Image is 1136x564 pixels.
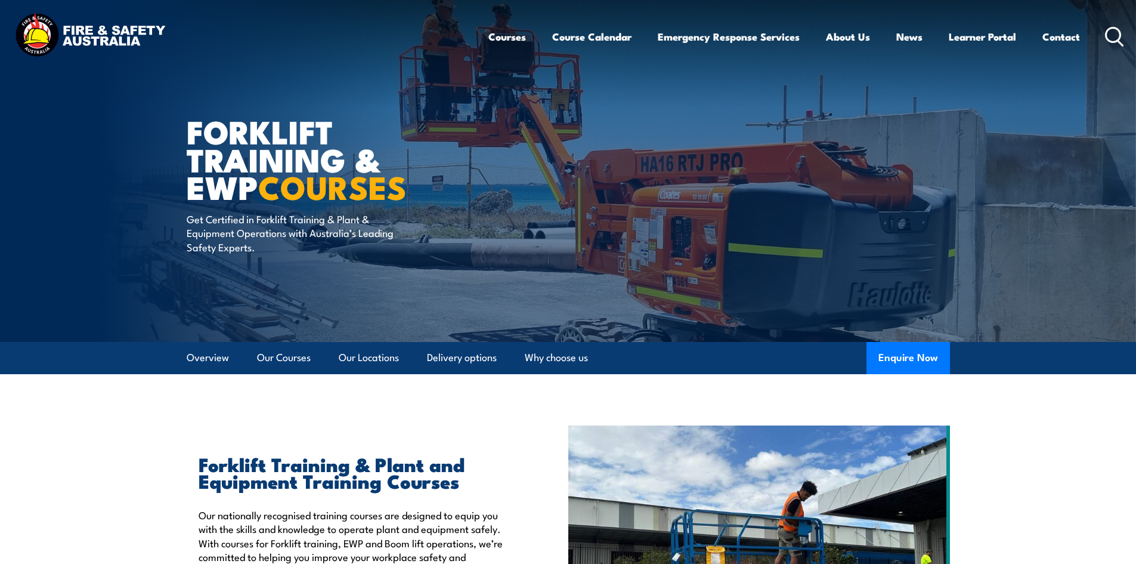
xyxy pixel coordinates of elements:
a: Delivery options [427,342,497,374]
p: Get Certified in Forklift Training & Plant & Equipment Operations with Australia’s Leading Safety... [187,212,404,254]
a: Course Calendar [552,21,632,53]
a: Our Locations [339,342,399,374]
strong: COURSES [258,161,407,211]
a: Contact [1042,21,1080,53]
a: About Us [826,21,870,53]
button: Enquire Now [866,342,950,374]
a: Emergency Response Services [658,21,800,53]
h1: Forklift Training & EWP [187,117,481,201]
h2: Forklift Training & Plant and Equipment Training Courses [199,455,513,489]
a: Courses [488,21,526,53]
a: Overview [187,342,229,374]
a: Learner Portal [949,21,1016,53]
a: News [896,21,923,53]
a: Why choose us [525,342,588,374]
a: Our Courses [257,342,311,374]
